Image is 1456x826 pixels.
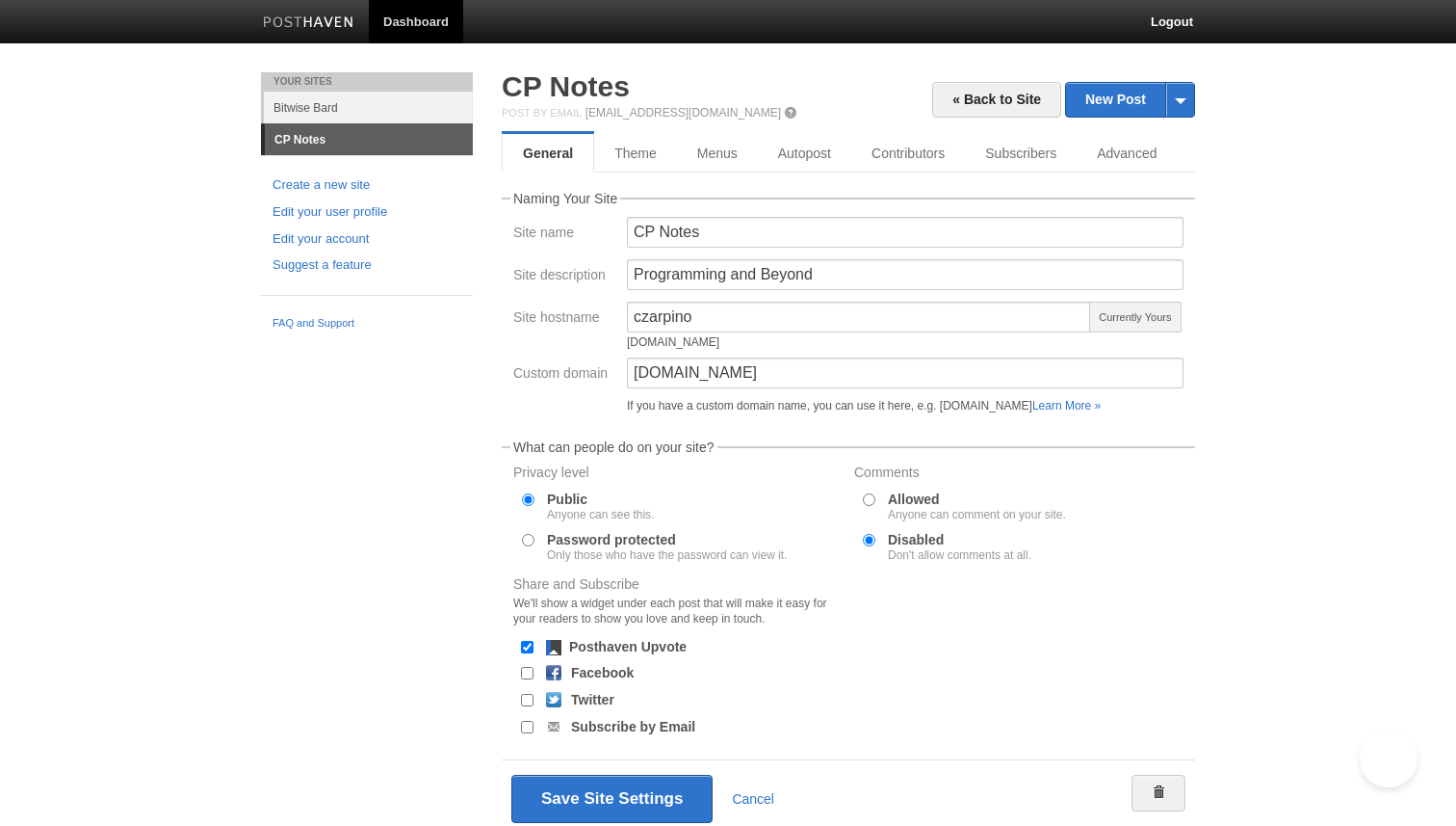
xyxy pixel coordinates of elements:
label: Site description [513,268,615,286]
a: Subscribers [965,134,1077,173]
label: Share and Subscribe [513,577,843,631]
img: facebook.png [546,665,561,680]
label: Facebook [571,666,634,679]
a: Advanced [1077,134,1177,173]
a: Theme [594,134,677,173]
span: Post by Email [502,107,582,119]
a: FAQ and Support [273,315,461,333]
a: Cancel [732,791,774,807]
a: New Post [1066,83,1194,117]
button: Save Site Settings [511,775,713,823]
label: Site name [513,226,615,244]
label: Public [547,493,654,520]
div: Anyone can see this. [547,509,654,520]
a: Learn More » [1032,399,1101,413]
iframe: Help Scout Beacon - Open [1360,730,1417,787]
span: Currently Yours [1089,302,1182,333]
a: Edit your user profile [273,202,461,223]
img: Posthaven-bar [263,16,354,31]
a: « Back to Site [932,82,1061,118]
div: Only those who have the password can view it. [547,549,787,561]
label: Subscribe by Email [571,720,695,733]
a: CP Notes [502,70,630,102]
div: Anyone can comment on your site. [888,509,1066,520]
label: Comments [854,466,1183,484]
a: Bitwise Bard [264,92,473,123]
a: [EMAIL_ADDRESS][DOMAIN_NAME] [585,106,781,120]
a: CP Notes [265,124,473,155]
li: Your Sites [261,72,473,92]
label: Twitter [571,693,614,706]
div: [DOMAIN_NAME] [627,336,1091,348]
a: General [502,134,594,173]
label: Posthaven Upvote [569,640,687,653]
a: Suggest a feature [273,255,461,276]
label: Disabled [888,533,1031,561]
div: Don't allow comments at all. [888,549,1031,561]
label: Password protected [547,533,787,561]
a: Contributors [851,134,965,173]
label: Site hostname [513,310,615,329]
img: twitter.png [546,692,561,707]
a: Create a new site [273,175,461,196]
div: If you have a custom domain name, you can use it here, e.g. [DOMAIN_NAME] [627,400,1183,412]
legend: Naming Your Site [510,192,620,205]
a: Edit your account [273,229,461,250]
a: Menus [677,134,758,173]
label: Custom domain [513,366,615,385]
label: Allowed [888,493,1066,520]
a: Autopost [758,134,851,173]
div: We'll show a widget under each post that will make it easy for your readers to show you love and ... [513,596,843,626]
legend: What can people do on your site? [510,440,717,454]
label: Privacy level [513,466,843,484]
